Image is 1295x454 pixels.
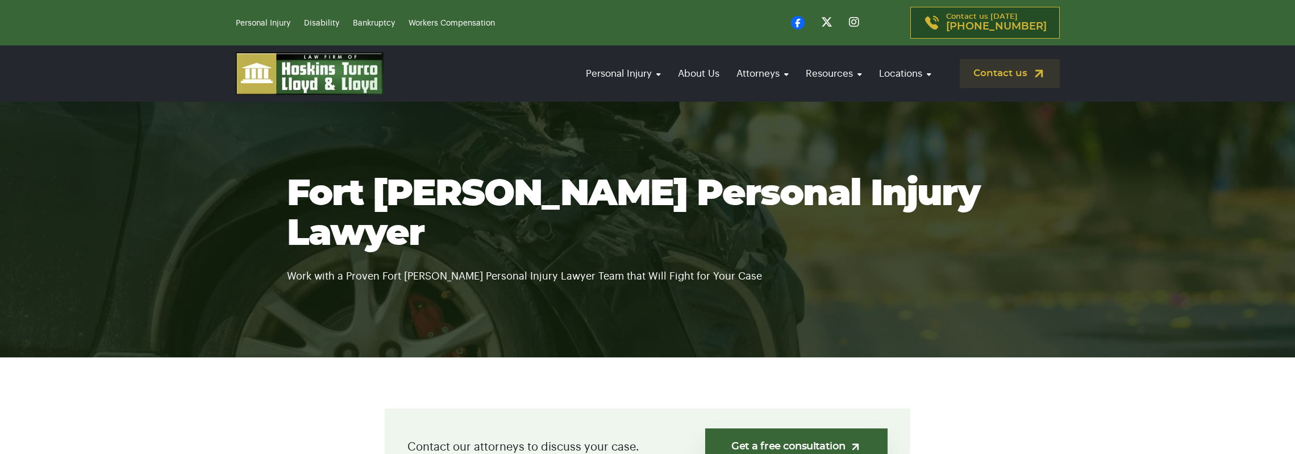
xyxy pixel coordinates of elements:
[287,176,980,252] span: Fort [PERSON_NAME] Personal Injury Lawyer
[946,13,1047,32] p: Contact us [DATE]
[353,19,395,27] a: Bankruptcy
[236,52,384,95] img: logo
[800,57,868,90] a: Resources
[580,57,667,90] a: Personal Injury
[304,19,339,27] a: Disability
[672,57,725,90] a: About Us
[910,7,1060,39] a: Contact us [DATE][PHONE_NUMBER]
[731,57,794,90] a: Attorneys
[409,19,495,27] a: Workers Compensation
[236,19,290,27] a: Personal Injury
[873,57,937,90] a: Locations
[287,254,1009,285] p: Work with a Proven Fort [PERSON_NAME] Personal Injury Lawyer Team that Will Fight for Your Case
[960,59,1060,88] a: Contact us
[946,21,1047,32] span: [PHONE_NUMBER]
[850,441,861,453] img: arrow-up-right-light.svg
